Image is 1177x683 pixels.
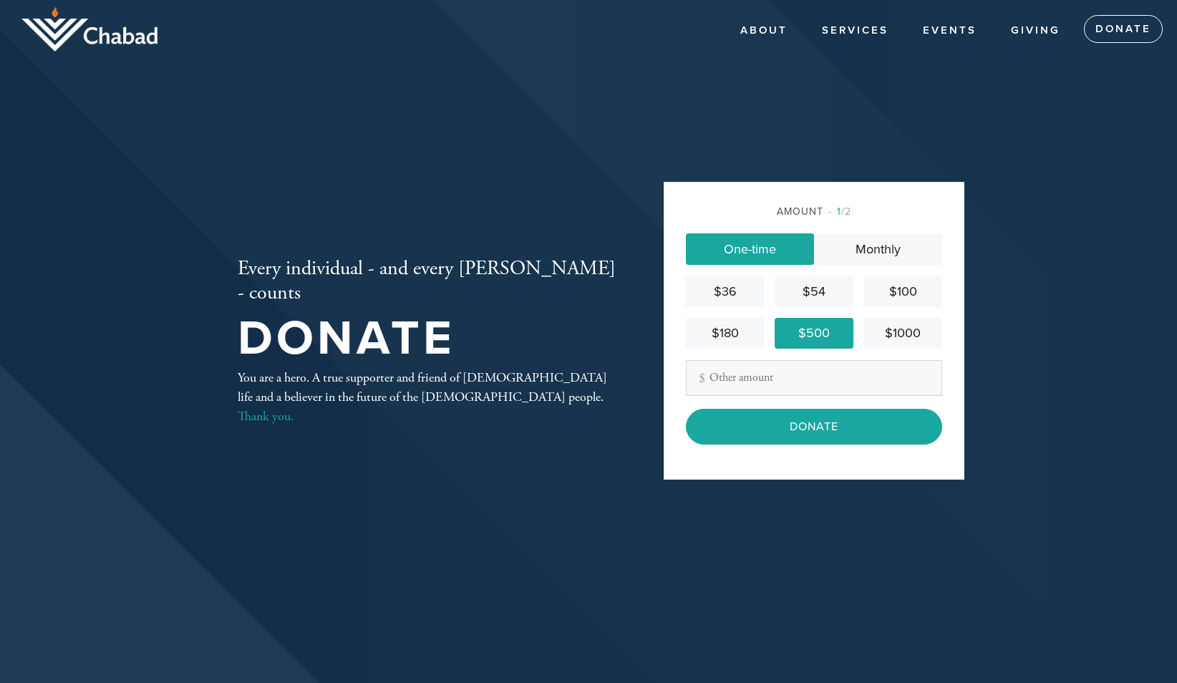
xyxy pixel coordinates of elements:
[692,282,758,301] div: $36
[1084,15,1163,44] a: Donate
[21,7,158,52] img: logo_half.png
[775,276,853,307] a: $54
[1000,17,1071,44] a: Giving
[686,276,764,307] a: $36
[864,318,942,349] a: $1000
[238,408,294,425] a: Thank you.
[870,324,936,343] div: $1000
[238,316,617,362] h1: Donate
[238,257,617,305] h2: Every individual - and every [PERSON_NAME] - counts
[686,360,942,396] input: Other amount
[837,205,841,218] span: 1
[775,318,853,349] a: $500
[692,324,758,343] div: $180
[814,233,942,265] a: Monthly
[828,205,851,218] span: /2
[238,368,617,426] div: You are a hero. A true supporter and friend of [DEMOGRAPHIC_DATA] life and a believer in the futu...
[912,17,987,44] a: Events
[870,282,936,301] div: $100
[780,282,847,301] div: $54
[686,409,942,445] input: Donate
[811,17,899,44] a: Services
[864,276,942,307] a: $100
[730,17,798,44] a: About
[686,233,814,265] a: One-time
[780,324,847,343] div: $500
[686,204,942,219] div: Amount
[686,318,764,349] a: $180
